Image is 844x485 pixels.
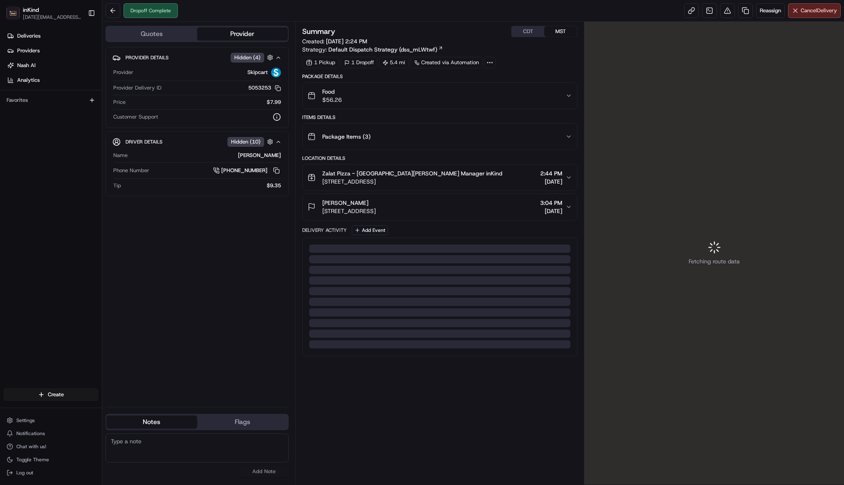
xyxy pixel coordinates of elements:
[213,166,281,175] a: [PHONE_NUMBER]
[112,135,282,148] button: Driver DetailsHidden (10)
[16,430,45,437] span: Notifications
[17,76,40,84] span: Analytics
[3,3,85,23] button: inKindinKind[DATE][EMAIL_ADDRESS][DOMAIN_NAME]
[17,32,40,40] span: Deliveries
[113,69,133,76] span: Provider
[7,7,20,20] img: inKind
[3,415,99,426] button: Settings
[3,428,99,439] button: Notifications
[197,27,288,40] button: Provider
[328,45,443,54] a: Default Dispatch Strategy (dss_mLWtwf)
[126,54,168,61] span: Provider Details
[302,45,443,54] div: Strategy:
[411,57,483,68] a: Created via Automation
[303,123,577,150] button: Package Items (3)
[16,456,49,463] span: Toggle Theme
[303,164,577,191] button: Zalat Pizza - [GEOGRAPHIC_DATA][PERSON_NAME] Manager inKind[STREET_ADDRESS]2:44 PM[DATE]
[303,83,577,109] button: Food$56.26
[788,3,841,18] button: CancelDelivery
[512,26,544,37] button: CDT
[302,57,339,68] div: 1 Pickup
[322,199,368,207] span: [PERSON_NAME]
[540,207,562,215] span: [DATE]
[801,7,837,14] span: Cancel Delivery
[544,26,577,37] button: MST
[352,225,388,235] button: Add Event
[231,52,275,63] button: Hidden (4)
[113,152,128,159] span: Name
[3,29,102,43] a: Deliveries
[16,443,46,450] span: Chat with us!
[197,415,288,429] button: Flags
[322,177,502,186] span: [STREET_ADDRESS]
[3,74,102,87] a: Analytics
[322,96,342,104] span: $56.26
[322,207,376,215] span: [STREET_ADDRESS]
[221,167,267,174] span: [PHONE_NUMBER]
[302,37,367,45] span: Created:
[3,59,102,72] a: Nash AI
[302,28,335,35] h3: Summary
[113,167,149,174] span: Phone Number
[689,257,740,265] span: Fetching route data
[17,47,40,54] span: Providers
[540,177,562,186] span: [DATE]
[540,199,562,207] span: 3:04 PM
[3,441,99,452] button: Chat with us!
[302,155,577,162] div: Location Details
[3,454,99,465] button: Toggle Theme
[234,54,260,61] span: Hidden ( 4 )
[16,417,35,424] span: Settings
[227,137,275,147] button: Hidden (10)
[302,114,577,121] div: Items Details
[106,415,197,429] button: Notes
[271,67,281,77] img: profile_skipcart_partner.png
[3,44,102,57] a: Providers
[328,45,437,54] span: Default Dispatch Strategy (dss_mLWtwf)
[248,84,281,92] button: 5053253
[131,152,281,159] div: [PERSON_NAME]
[23,6,39,14] button: inKind
[113,84,162,92] span: Provider Delivery ID
[247,69,268,76] span: Skipcart
[231,138,260,146] span: Hidden ( 10 )
[106,27,197,40] button: Quotes
[3,467,99,478] button: Log out
[126,139,162,145] span: Driver Details
[341,57,377,68] div: 1 Dropoff
[113,182,121,189] span: Tip
[756,3,785,18] button: Reassign
[322,132,370,141] span: Package Items ( 3 )
[322,88,342,96] span: Food
[379,57,409,68] div: 5.4 mi
[16,469,33,476] span: Log out
[124,182,281,189] div: $9.35
[23,14,81,20] button: [DATE][EMAIL_ADDRESS][DOMAIN_NAME]
[48,391,64,398] span: Create
[3,388,99,401] button: Create
[112,51,282,64] button: Provider DetailsHidden (4)
[326,38,367,45] span: [DATE] 2:24 PM
[303,194,577,220] button: [PERSON_NAME][STREET_ADDRESS]3:04 PM[DATE]
[302,227,347,234] div: Delivery Activity
[113,113,158,121] span: Customer Support
[3,94,99,107] div: Favorites
[267,99,281,106] span: $7.99
[302,73,577,80] div: Package Details
[113,99,126,106] span: Price
[760,7,781,14] span: Reassign
[322,169,502,177] span: Zalat Pizza - [GEOGRAPHIC_DATA][PERSON_NAME] Manager inKind
[17,62,36,69] span: Nash AI
[540,169,562,177] span: 2:44 PM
